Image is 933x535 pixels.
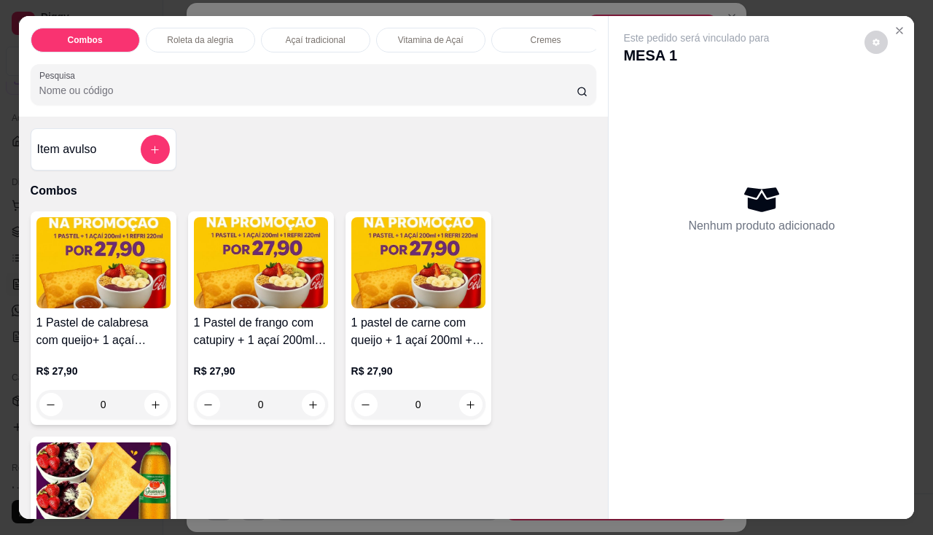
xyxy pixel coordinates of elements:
p: Roleta da alegria [167,34,233,46]
img: product-image [351,217,485,308]
h4: 1 Pastel de calabresa com queijo+ 1 açaí 200ml+ 1 refri lata 220ml [36,314,171,349]
p: Combos [68,34,103,46]
input: Pesquisa [39,83,577,98]
button: add-separate-item [141,135,170,164]
p: R$ 27,90 [194,364,328,378]
p: Vitamina de Açaí [398,34,464,46]
img: product-image [36,217,171,308]
h4: Item avulso [37,141,97,158]
p: MESA 1 [623,45,769,66]
button: Close [888,19,911,42]
label: Pesquisa [39,69,80,82]
p: Nenhum produto adicionado [688,217,835,235]
h4: 1 Pastel de frango com catupiry + 1 açaí 200ml + 1 refri lata 220ml [194,314,328,349]
img: product-image [194,217,328,308]
h4: 1 pastel de carne com queijo + 1 açaí 200ml + 1 refri lata 220ml [351,314,485,349]
p: Combos [31,182,597,200]
img: product-image [36,442,171,534]
p: R$ 27,90 [351,364,485,378]
p: Este pedido será vinculado para [623,31,769,45]
button: decrease-product-quantity [864,31,888,54]
p: R$ 27,90 [36,364,171,378]
p: Cremes [531,34,561,46]
p: Açaí tradicional [286,34,346,46]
